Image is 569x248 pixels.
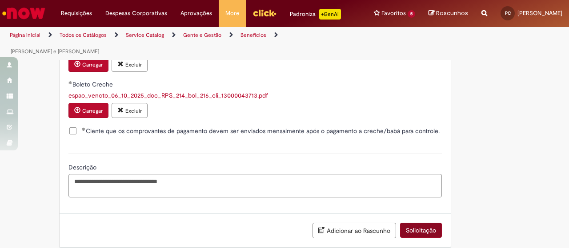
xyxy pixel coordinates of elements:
[11,48,99,55] a: [PERSON_NAME] e [PERSON_NAME]
[436,9,468,17] span: Rascunhos
[290,9,341,20] div: Padroniza
[183,31,221,39] a: Gente e Gestão
[112,103,148,118] button: Excluir anexo espao_vencto_06_10_2025_doc_RPS_214_bol_216_cli_13000043713.pdf
[82,61,103,68] small: Carregar
[82,107,103,114] small: Carregar
[82,126,440,135] span: Ciente que os comprovantes de pagamento devem ser enviados mensalmente após o pagamento a creche/...
[68,163,98,171] span: Descrição
[429,9,468,18] a: Rascunhos
[517,9,562,17] span: [PERSON_NAME]
[225,9,239,18] span: More
[252,6,276,20] img: click_logo_yellow_360x200.png
[68,57,108,72] button: Carregar anexo de Comprovante de pagamento Required
[400,223,442,238] button: Solicitação
[180,9,212,18] span: Aprovações
[10,31,40,39] a: Página inicial
[82,127,86,131] span: Obrigatório Preenchido
[68,81,72,84] span: Obrigatório Preenchido
[505,10,511,16] span: PC
[72,80,115,88] span: Boleto Creche
[68,91,268,99] a: Download de espao_vencto_06_10_2025_doc_RPS_214_bol_216_cli_13000043713.pdf
[125,107,142,114] small: Excluir
[313,223,396,238] button: Adicionar ao Rascunho
[68,174,442,197] textarea: Descrição
[61,9,92,18] span: Requisições
[126,31,164,39] a: Service Catalog
[125,61,142,68] small: Excluir
[240,31,266,39] a: Benefícios
[7,27,373,60] ul: Trilhas de página
[319,9,341,20] p: +GenAi
[60,31,107,39] a: Todos os Catálogos
[408,10,415,18] span: 5
[1,4,47,22] img: ServiceNow
[381,9,406,18] span: Favoritos
[105,9,167,18] span: Despesas Corporativas
[112,57,148,72] button: Excluir anexo WhatsApp Image 2025-09-30 at 14.11.43.jpeg
[68,103,108,118] button: Carregar anexo de Boleto Creche Required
